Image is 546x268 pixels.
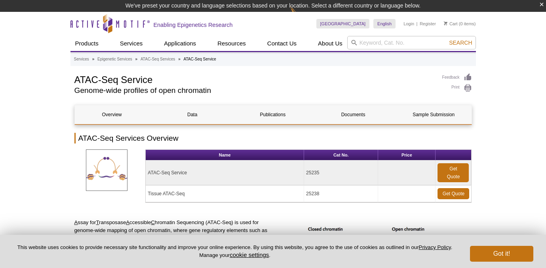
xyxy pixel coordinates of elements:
a: About Us [313,36,347,51]
h2: ATAC-Seq Services Overview [74,133,472,143]
h2: Enabling Epigenetics Research [154,21,233,28]
u: A [126,219,129,225]
a: Overview [75,105,149,124]
li: » [178,57,181,61]
h1: ATAC-Seq Service [74,73,434,85]
th: Name [146,150,304,160]
a: Register [420,21,436,26]
p: ssay for ransposase ccessible hromatin Sequencing (ATAC-Seq) is used for genome-wide mapping of o... [74,219,270,242]
li: » [92,57,95,61]
a: ATAC-Seq Services [141,56,175,63]
a: Applications [159,36,201,51]
a: Data [155,105,230,124]
a: [GEOGRAPHIC_DATA] [316,19,370,28]
a: English [373,19,396,28]
a: Resources [213,36,251,51]
u: T [96,219,99,225]
a: Documents [316,105,390,124]
li: | [417,19,418,28]
a: Contact Us [263,36,301,51]
a: Privacy Policy [419,244,451,250]
a: Get Quote [438,163,469,182]
a: Sample Submission [396,105,471,124]
button: Got it! [470,246,533,262]
img: ATAC-SeqServices [86,149,127,191]
td: 25235 [304,160,378,185]
a: Print [442,84,472,92]
input: Keyword, Cat. No. [347,36,476,49]
span: Search [449,40,472,46]
u: A [74,219,78,225]
th: Price [378,150,436,160]
td: ATAC-Seq Service [146,160,304,185]
a: Feedback [442,73,472,82]
button: cookie settings [230,251,269,258]
li: (0 items) [444,19,476,28]
a: Cart [444,21,458,26]
img: Change Here [290,6,311,25]
a: Epigenetic Services [97,56,132,63]
h2: Genome-wide profiles of open chromatin [74,87,434,94]
a: Services [115,36,148,51]
a: Products [70,36,103,51]
a: Get Quote [438,188,469,199]
td: Tissue ATAC-Seq [146,185,304,202]
td: 25238 [304,185,378,202]
li: ATAC-Seq Service [184,57,216,61]
u: C [151,219,155,225]
a: Publications [236,105,310,124]
button: Search [447,39,474,46]
li: » [135,57,138,61]
a: Services [74,56,89,63]
img: Your Cart [444,21,447,25]
p: This website uses cookies to provide necessary site functionality and improve your online experie... [13,244,457,259]
th: Cat No. [304,150,378,160]
a: Login [403,21,414,26]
